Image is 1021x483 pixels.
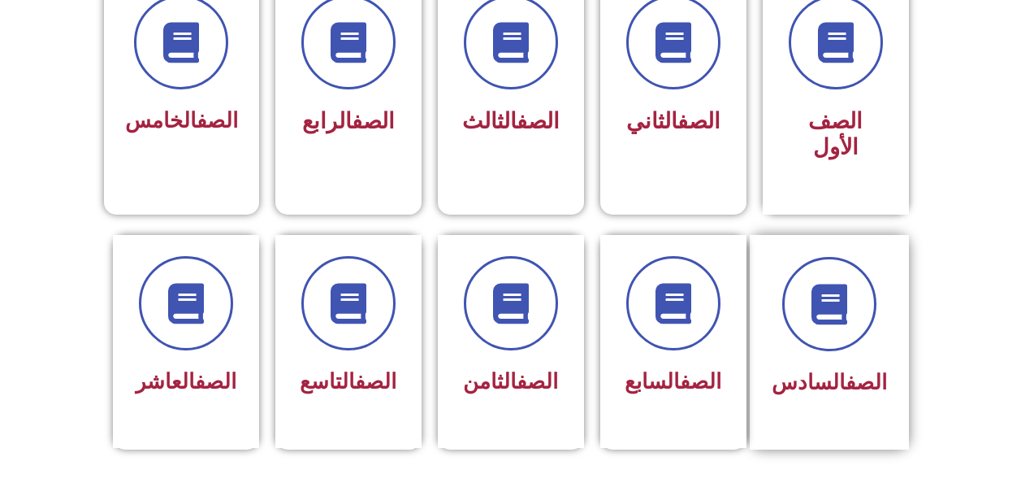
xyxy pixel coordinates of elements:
[846,370,887,394] a: الصف
[517,108,560,134] a: الصف
[677,108,720,134] a: الصف
[136,369,236,394] span: العاشر
[352,108,395,134] a: الصف
[517,369,558,394] a: الصف
[300,369,396,394] span: التاسع
[125,108,238,133] span: الخامس
[195,369,236,394] a: الصف
[462,108,560,134] span: الثالث
[808,108,863,160] span: الصف الأول
[197,108,238,133] a: الصف
[355,369,396,394] a: الصف
[626,108,720,134] span: الثاني
[680,369,721,394] a: الصف
[772,370,887,394] span: السادس
[302,108,395,134] span: الرابع
[625,369,721,394] span: السابع
[463,369,558,394] span: الثامن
